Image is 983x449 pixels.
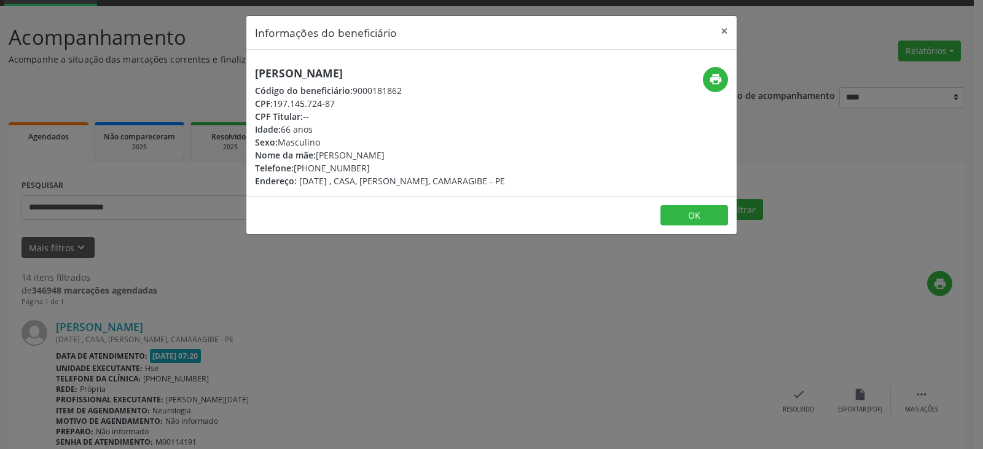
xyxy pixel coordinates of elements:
[255,162,505,174] div: [PHONE_NUMBER]
[255,136,278,148] span: Sexo:
[255,149,316,161] span: Nome da mãe:
[299,175,505,187] span: [DATE] , CASA, [PERSON_NAME], CAMARAGIBE - PE
[255,84,505,97] div: 9000181862
[255,162,294,174] span: Telefone:
[255,85,353,96] span: Código do beneficiário:
[709,72,723,86] i: print
[703,67,728,92] button: print
[255,25,397,41] h5: Informações do beneficiário
[255,175,297,187] span: Endereço:
[255,67,505,80] h5: [PERSON_NAME]
[255,98,273,109] span: CPF:
[255,123,505,136] div: 66 anos
[255,111,303,122] span: CPF Titular:
[255,149,505,162] div: [PERSON_NAME]
[255,123,281,135] span: Idade:
[712,16,737,46] button: Close
[255,136,505,149] div: Masculino
[660,205,728,226] button: OK
[255,97,505,110] div: 197.145.724-87
[255,110,505,123] div: --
